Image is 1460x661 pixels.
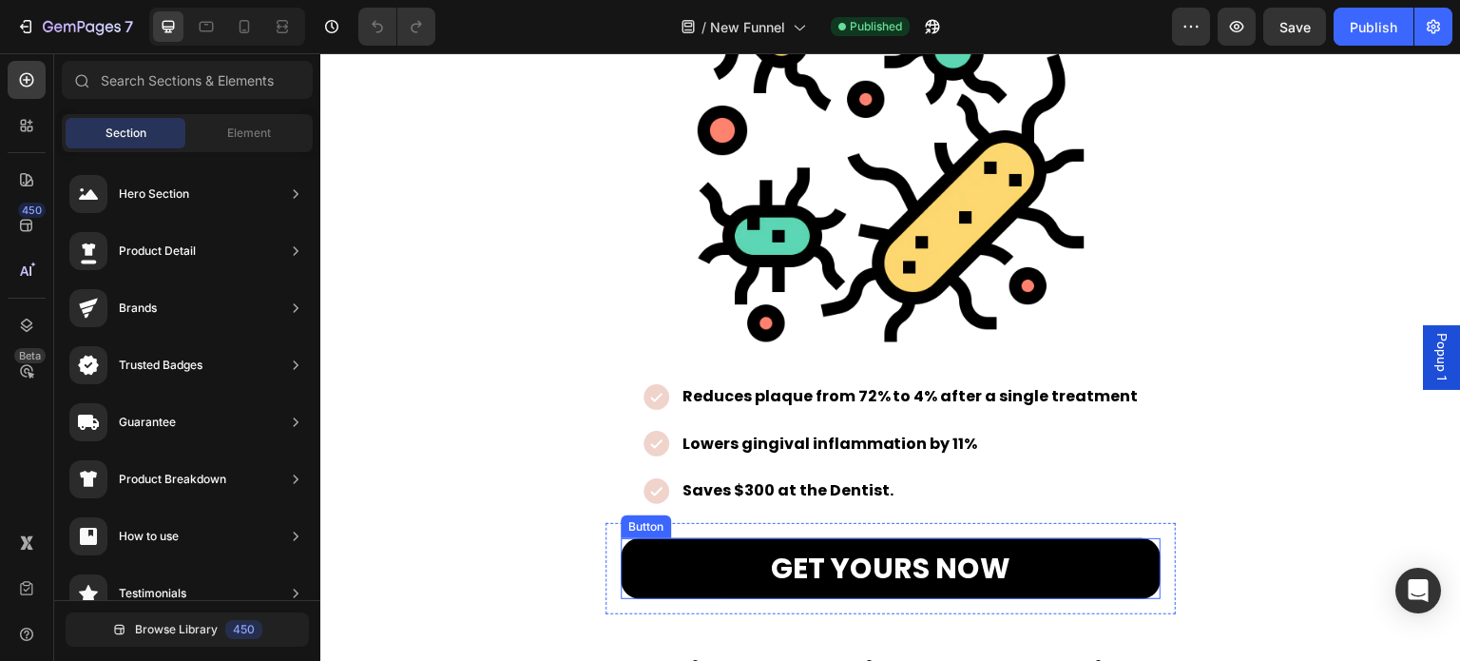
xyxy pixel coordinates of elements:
span: Reduces plaque from 72% to 4% after a single treatment [362,332,818,354]
button: 7 [8,8,142,46]
div: Undo/Redo [358,8,435,46]
div: Product Breakdown [119,470,226,489]
span: Lowers gingival inflammation by 11% [362,379,658,401]
input: Search Sections & Elements [62,61,313,99]
div: Open Intercom Messenger [1395,568,1441,613]
span: Published [850,18,902,35]
span: Section [106,125,146,142]
div: 450 [18,203,46,218]
span: Popup 1 [1112,280,1131,329]
button: Browse Library450 [66,612,309,647]
span: Element [227,125,271,142]
div: Brands [119,299,157,318]
div: Guarantee [119,413,176,432]
div: 450 [225,620,262,639]
div: Product Detail [119,242,196,261]
span: New Funnel [710,17,785,37]
div: Testimonials [119,584,186,603]
div: Trusted Badges [119,356,202,375]
span: / [701,17,706,37]
div: How to use [119,527,179,546]
button: Save [1263,8,1326,46]
p: GET YOURS NOW [451,490,690,541]
span: Saves $300 at the Dentist. [362,426,573,448]
div: Hero Section [119,185,189,204]
span: Save [1279,19,1311,35]
a: GET YOURS NOW [300,485,840,546]
p: 7 [125,15,133,38]
div: Beta [14,348,46,363]
button: Publish [1334,8,1413,46]
div: Button [304,465,347,482]
div: Publish [1350,17,1397,37]
span: Browse Library [135,621,218,638]
iframe: Design area [320,53,1460,661]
